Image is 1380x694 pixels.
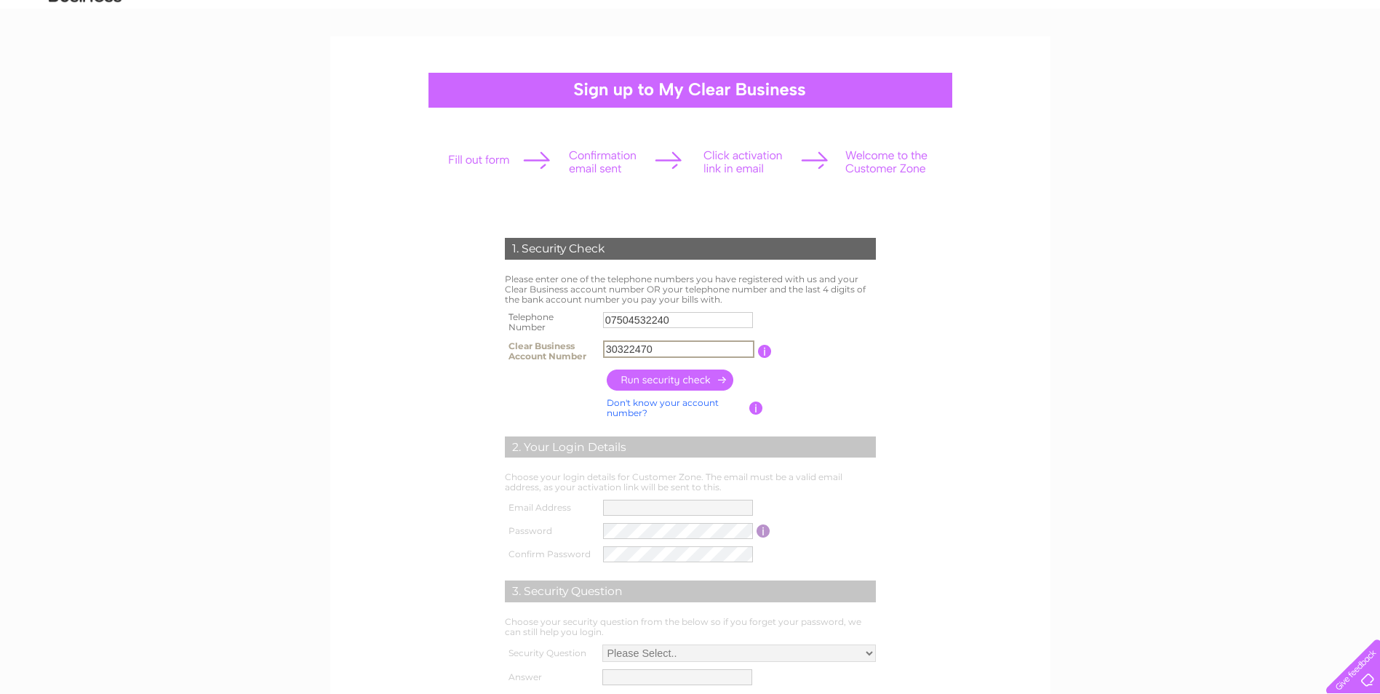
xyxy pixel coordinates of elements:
[48,38,122,82] img: logo.png
[1253,62,1297,73] a: Telecoms
[501,666,599,689] th: Answer
[757,525,770,538] input: Information
[505,238,876,260] div: 1. Security Check
[1176,62,1204,73] a: Water
[1106,7,1206,25] a: 0333 014 3131
[501,468,880,496] td: Choose your login details for Customer Zone. The email must be a valid email address, as your act...
[501,337,599,366] th: Clear Business Account Number
[607,397,719,418] a: Don't know your account number?
[1213,62,1245,73] a: Energy
[347,8,1034,71] div: Clear Business is a trading name of Verastar Limited (registered in [GEOGRAPHIC_DATA] No. 3667643...
[501,271,880,308] td: Please enter one of the telephone numbers you have registered with us and your Clear Business acc...
[1306,62,1327,73] a: Blog
[1336,62,1371,73] a: Contact
[501,641,599,666] th: Security Question
[501,308,599,337] th: Telephone Number
[505,581,876,602] div: 3. Security Question
[501,496,600,519] th: Email Address
[501,613,880,641] td: Choose your security question from the below so if you forget your password, we can still help yo...
[505,436,876,458] div: 2. Your Login Details
[749,402,763,415] input: Information
[501,543,600,566] th: Confirm Password
[758,345,772,358] input: Information
[501,519,600,543] th: Password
